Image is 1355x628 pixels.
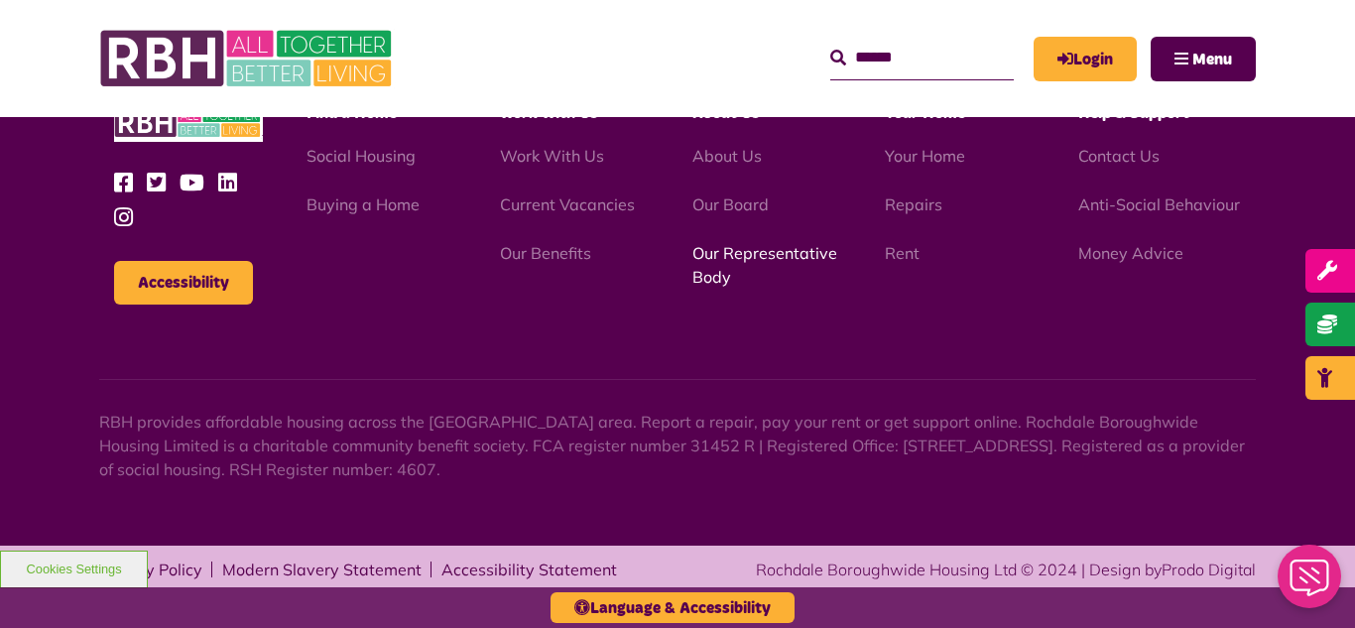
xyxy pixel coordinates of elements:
a: Our Benefits [500,243,591,263]
a: Our Representative Body [692,243,837,287]
iframe: Netcall Web Assistant for live chat [1266,539,1355,628]
button: Language & Accessibility [551,592,795,623]
a: Prodo Digital - open in a new tab [1162,560,1256,579]
button: Accessibility [114,261,253,305]
a: Work With Us [500,146,604,166]
button: Navigation [1151,37,1256,81]
a: Current Vacancies [500,194,635,214]
a: Anti-Social Behaviour [1078,194,1240,214]
a: Buying a Home [307,194,420,214]
a: Money Advice [1078,243,1183,263]
a: MyRBH [1034,37,1137,81]
a: About Us [692,146,762,166]
a: Contact Us [1078,146,1160,166]
a: Privacy Policy [99,562,202,577]
a: Accessibility Statement [441,562,617,577]
a: Modern Slavery Statement - open in a new tab [222,562,422,577]
a: Your Home [885,146,965,166]
input: Search [830,37,1014,79]
a: Rent [885,243,920,263]
a: Repairs [885,194,942,214]
div: Rochdale Boroughwide Housing Ltd © 2024 | Design by [756,558,1256,581]
a: Our Board [692,194,769,214]
img: RBH [114,103,263,142]
p: RBH provides affordable housing across the [GEOGRAPHIC_DATA] area. Report a repair, pay your rent... [99,410,1256,481]
img: RBH [99,20,397,97]
span: Menu [1192,52,1232,67]
a: Social Housing - open in a new tab [307,146,416,166]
